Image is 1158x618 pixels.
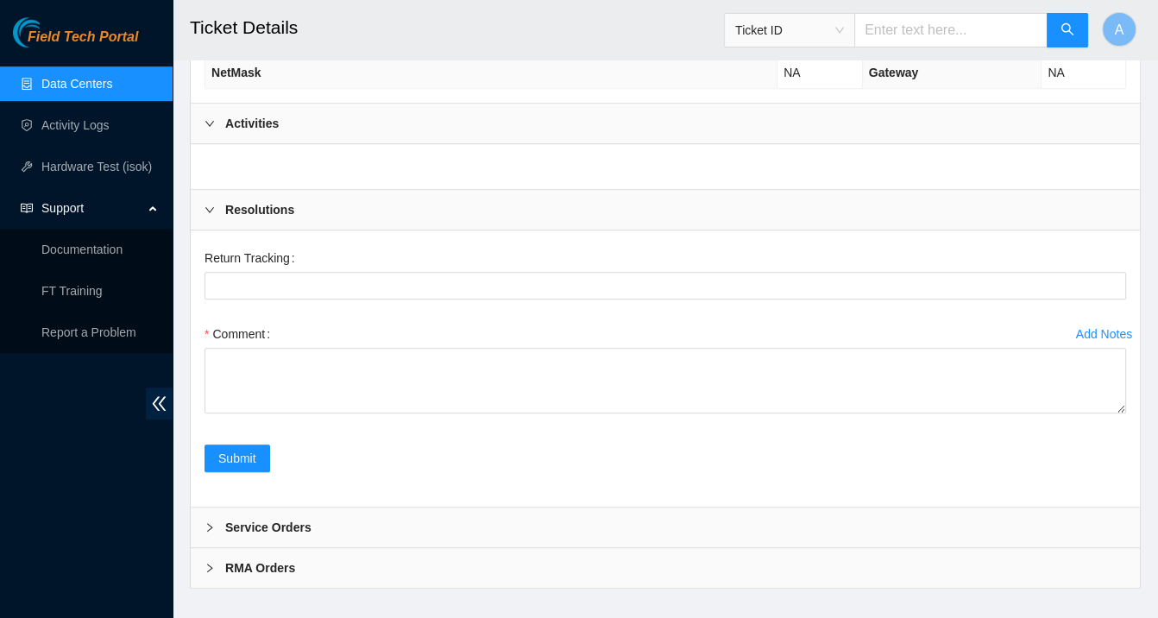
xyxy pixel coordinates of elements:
[1060,22,1074,39] span: search
[218,449,256,468] span: Submit
[28,29,138,46] span: Field Tech Portal
[784,66,800,79] span: NA
[225,558,295,577] b: RMA Orders
[13,31,138,54] a: Akamai TechnologiesField Tech Portal
[1076,328,1132,340] div: Add Notes
[205,118,215,129] span: right
[41,243,123,256] a: Documentation
[205,445,270,472] button: Submit
[191,548,1140,588] div: RMA Orders
[146,388,173,419] span: double-left
[1115,19,1124,41] span: A
[41,191,143,225] span: Support
[191,190,1140,230] div: Resolutions
[41,315,159,350] p: Report a Problem
[225,200,294,219] b: Resolutions
[205,272,1126,300] input: Return Tracking
[1047,13,1088,47] button: search
[191,508,1140,547] div: Service Orders
[41,118,110,132] a: Activity Logs
[191,104,1140,143] div: Activities
[205,348,1126,413] textarea: Comment
[1048,66,1064,79] span: NA
[205,205,215,215] span: right
[1075,320,1133,348] button: Add Notes
[41,160,152,173] a: Hardware Test (isok)
[735,17,844,43] span: Ticket ID
[205,563,215,573] span: right
[225,518,312,537] b: Service Orders
[854,13,1048,47] input: Enter text here...
[205,244,302,272] label: Return Tracking
[205,320,277,348] label: Comment
[211,66,261,79] span: NetMask
[41,284,103,298] a: FT Training
[869,66,919,79] span: Gateway
[41,77,112,91] a: Data Centers
[1102,12,1136,47] button: A
[21,202,33,214] span: read
[225,114,279,133] b: Activities
[205,522,215,533] span: right
[13,17,87,47] img: Akamai Technologies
